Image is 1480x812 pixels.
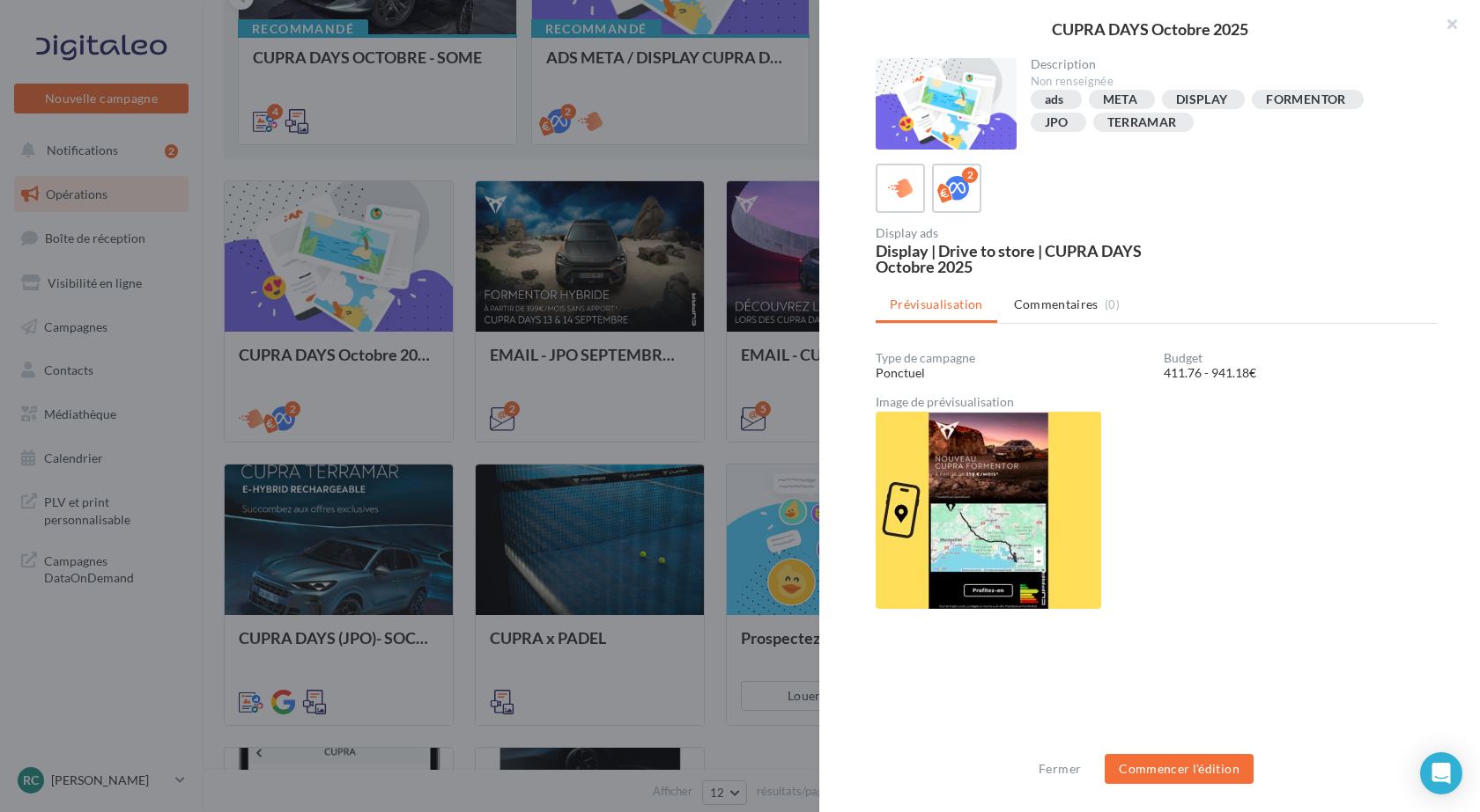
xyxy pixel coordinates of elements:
div: Open Intercom Messenger [1420,752,1462,794]
div: Budget [1164,352,1438,364]
div: JPO [1045,116,1069,129]
div: TERRAMAR [1107,116,1177,129]
div: Non renseignée [1031,74,1424,90]
button: Commencer l'édition [1105,754,1254,784]
div: META [1103,93,1137,106]
div: Display | Drive to store | CUPRA DAYS Octobre 2025 [876,243,1150,274]
div: 411.76 - 941.18€ [1164,364,1438,382]
img: c14277d021d3d8fb152ebb9bcd2e0253.jpg [876,412,1101,609]
div: Description [1031,58,1424,70]
div: Image de prévisualisation [876,396,1438,408]
div: Ponctuel [876,364,1150,382]
div: ads [1045,93,1064,106]
div: Type de campagne [876,352,1150,364]
div: FORMENTOR [1266,93,1345,106]
div: 2 [962,167,978,183]
span: Commentaires [1014,296,1099,313]
span: (0) [1105,297,1120,311]
div: CUPRA DAYS Octobre 2025 [847,21,1452,37]
button: Fermer [1032,758,1088,779]
div: Display ads [876,227,1150,239]
div: DISPLAY [1176,93,1227,106]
